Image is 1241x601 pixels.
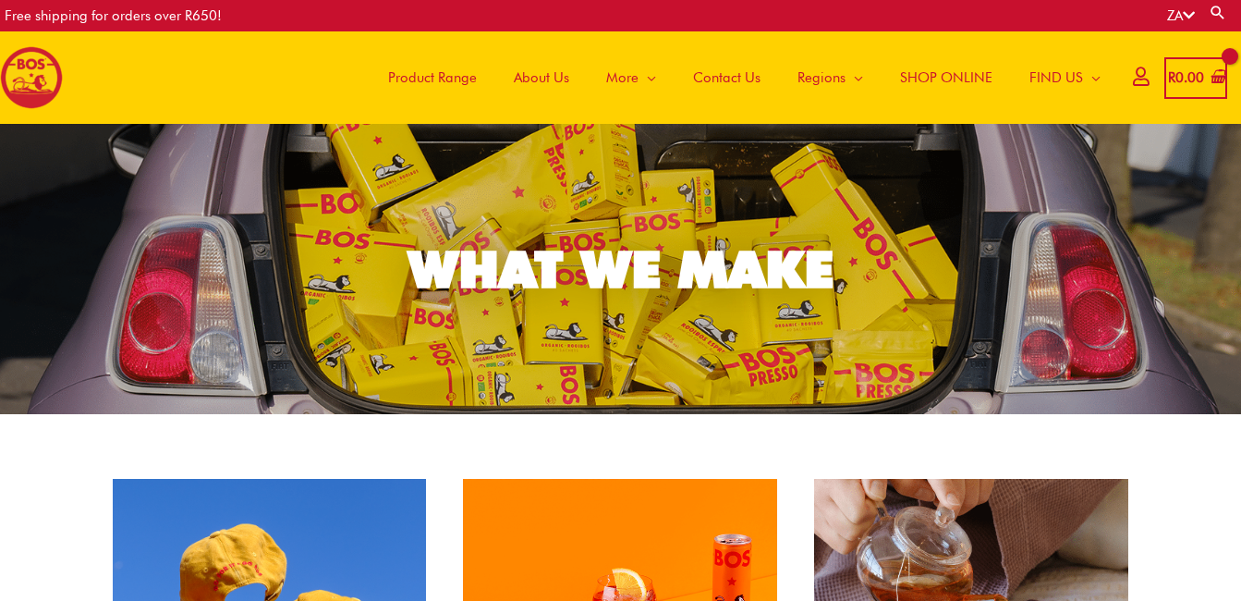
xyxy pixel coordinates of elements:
[779,31,882,124] a: Regions
[388,50,477,105] span: Product Range
[1167,7,1195,24] a: ZA
[900,50,992,105] span: SHOP ONLINE
[797,50,846,105] span: Regions
[606,50,639,105] span: More
[514,50,569,105] span: About Us
[408,244,833,295] div: WHAT WE MAKE
[495,31,588,124] a: About Us
[1164,57,1227,99] a: View Shopping Cart, empty
[693,50,760,105] span: Contact Us
[356,31,1119,124] nav: Site Navigation
[370,31,495,124] a: Product Range
[882,31,1011,124] a: SHOP ONLINE
[675,31,779,124] a: Contact Us
[1029,50,1083,105] span: FIND US
[1209,4,1227,21] a: Search button
[1168,69,1175,86] span: R
[1168,69,1204,86] bdi: 0.00
[588,31,675,124] a: More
